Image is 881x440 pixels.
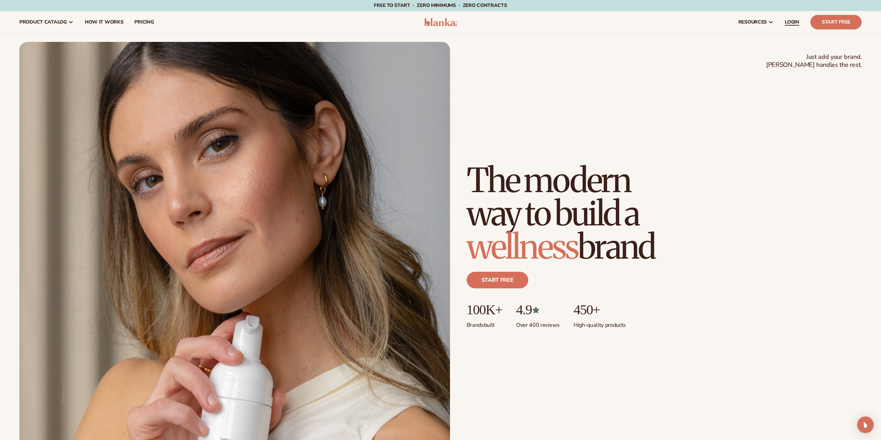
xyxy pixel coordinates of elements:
[516,302,560,317] p: 4.9
[79,11,129,33] a: How It Works
[14,11,79,33] a: product catalog
[738,19,767,25] span: resources
[467,302,502,317] p: 100K+
[857,416,874,433] div: Open Intercom Messenger
[467,272,529,288] a: Start free
[374,2,507,9] span: Free to start · ZERO minimums · ZERO contracts
[467,317,502,329] p: Brands built
[467,164,688,263] h1: The modern way to build a brand
[19,19,67,25] span: product catalog
[129,11,159,33] a: pricing
[810,15,862,29] a: Start Free
[424,18,457,26] img: logo
[766,53,862,69] span: Just add your brand. [PERSON_NAME] handles the rest.
[467,226,578,268] span: wellness
[733,11,779,33] a: resources
[574,317,626,329] p: High-quality products
[134,19,154,25] span: pricing
[85,19,124,25] span: How It Works
[574,302,626,317] p: 450+
[516,317,560,329] p: Over 400 reviews
[785,19,799,25] span: LOGIN
[779,11,805,33] a: LOGIN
